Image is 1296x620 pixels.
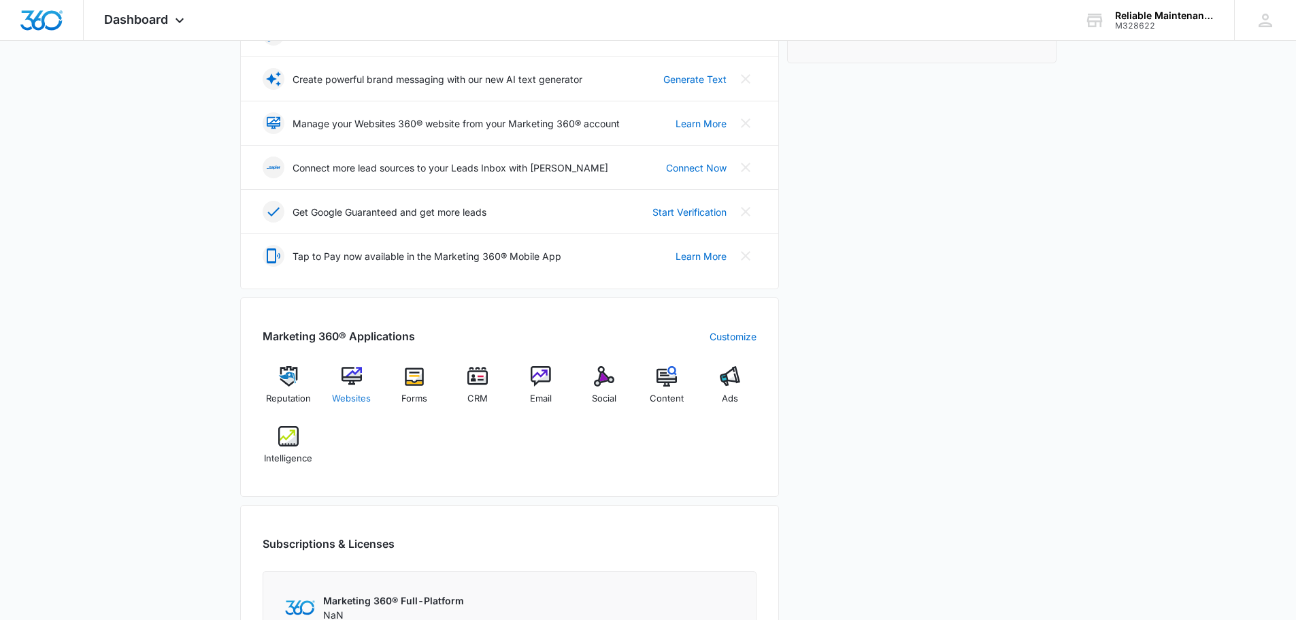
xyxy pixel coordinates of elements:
[293,161,608,175] p: Connect more lead sources to your Leads Inbox with [PERSON_NAME]
[578,366,630,415] a: Social
[704,366,757,415] a: Ads
[735,201,757,223] button: Close
[676,249,727,263] a: Learn More
[263,328,415,344] h2: Marketing 360® Applications
[467,392,488,406] span: CRM
[104,12,168,27] span: Dashboard
[652,205,727,219] a: Start Verification
[650,392,684,406] span: Content
[293,249,561,263] p: Tap to Pay now available in the Marketing 360® Mobile App
[263,366,315,415] a: Reputation
[663,72,727,86] a: Generate Text
[263,536,395,552] h2: Subscriptions & Licenses
[285,600,315,615] img: Marketing 360 Logo
[666,161,727,175] a: Connect Now
[515,366,567,415] a: Email
[325,366,378,415] a: Websites
[710,329,757,344] a: Customize
[676,116,727,131] a: Learn More
[592,392,616,406] span: Social
[452,366,504,415] a: CRM
[735,245,757,267] button: Close
[735,112,757,134] button: Close
[293,205,486,219] p: Get Google Guaranteed and get more leads
[388,366,441,415] a: Forms
[264,452,312,466] span: Intelligence
[1115,21,1214,31] div: account id
[735,68,757,90] button: Close
[641,366,693,415] a: Content
[332,392,371,406] span: Websites
[323,593,464,608] p: Marketing 360® Full-Platform
[722,392,738,406] span: Ads
[401,392,427,406] span: Forms
[293,72,582,86] p: Create powerful brand messaging with our new AI text generator
[1115,10,1214,21] div: account name
[263,426,315,475] a: Intelligence
[530,392,552,406] span: Email
[293,116,620,131] p: Manage your Websites 360® website from your Marketing 360® account
[266,392,311,406] span: Reputation
[735,157,757,178] button: Close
